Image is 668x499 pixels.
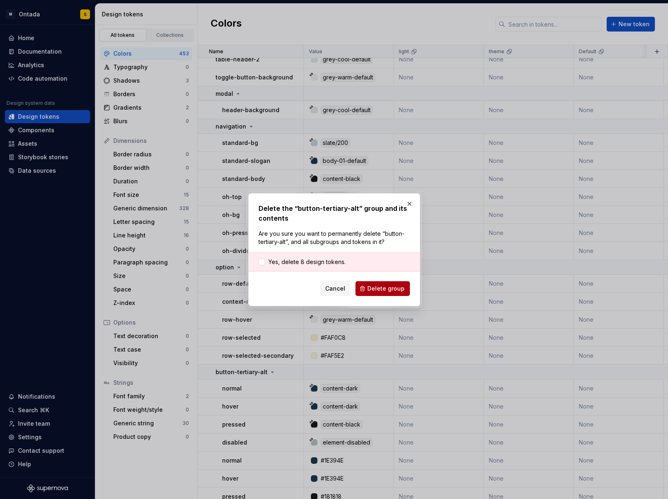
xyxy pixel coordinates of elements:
[355,281,410,296] button: Delete group
[367,284,405,293] span: Delete group
[325,284,345,293] span: Cancel
[259,203,410,223] h2: Delete the “button-tertiary-alt” group and its contents
[320,281,351,296] button: Cancel
[259,230,410,246] p: Are you sure you want to permanently delete “button-tertiary-alt”, and all subgroups and tokens i...
[268,258,346,266] span: Yes, delete 8 design tokens.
